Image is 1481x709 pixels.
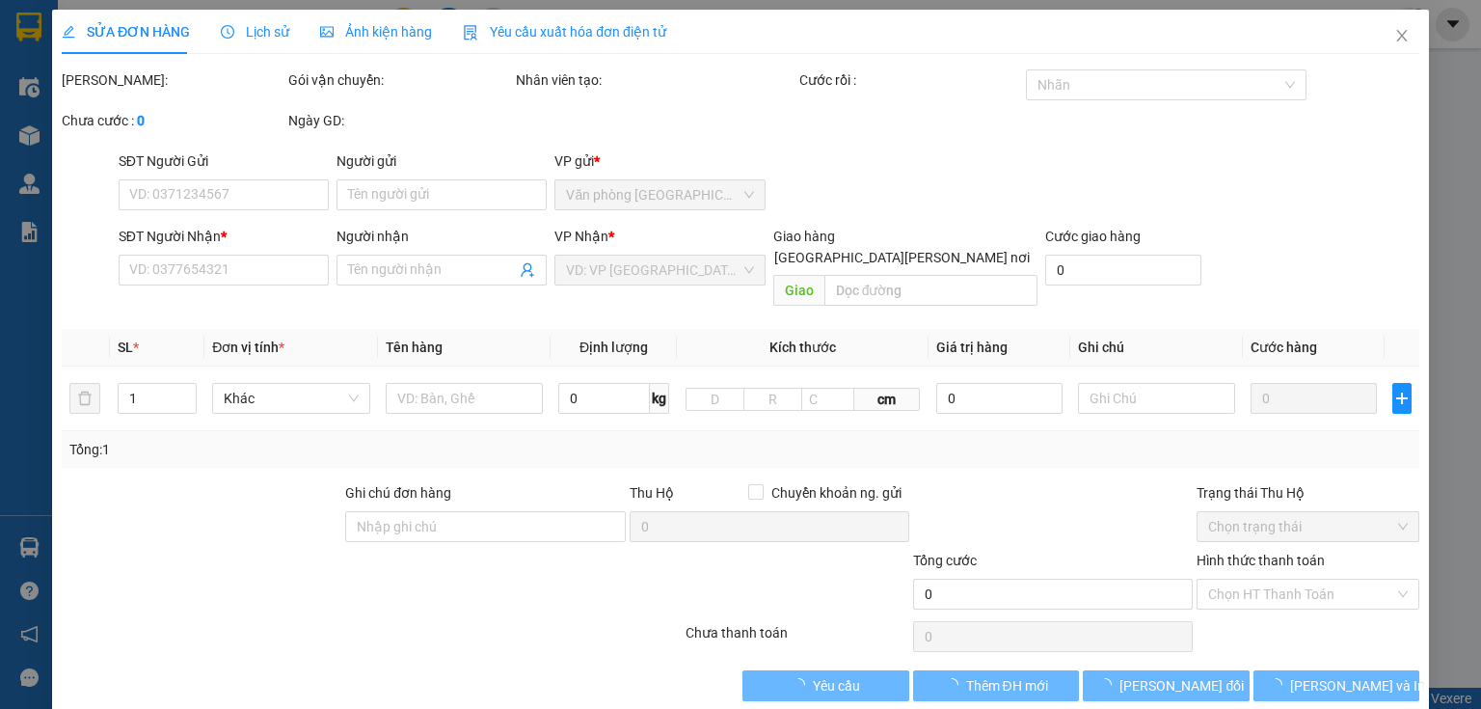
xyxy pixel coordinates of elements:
span: Yêu cầu xuất hóa đơn điện tử [463,24,666,40]
span: Văn phòng Đà Nẵng [566,180,753,209]
span: Yêu cầu [813,675,860,696]
span: [PERSON_NAME] và In [1290,675,1425,696]
span: SL [118,340,133,355]
span: loading [1269,678,1290,692]
div: Chưa thanh toán [684,622,910,656]
span: picture [320,25,334,39]
label: Ghi chú đơn hàng [345,485,451,501]
img: icon [463,25,478,41]
span: Thu Hộ [629,485,673,501]
span: Giao hàng [772,229,834,244]
b: 0 [137,113,145,128]
span: Giao [772,275,823,306]
label: Cước giao hàng [1045,229,1141,244]
div: Nhân viên tạo: [516,69,795,91]
span: Giá trị hàng [936,340,1008,355]
div: [PERSON_NAME]: [62,69,284,91]
span: Cước hàng [1251,340,1317,355]
span: Chọn trạng thái [1208,512,1408,541]
span: close [1394,28,1410,43]
div: Người nhận [337,226,547,247]
div: Gói vận chuyển: [288,69,511,91]
input: C [801,388,854,411]
div: Cước rồi : [799,69,1022,91]
span: cm [854,388,919,411]
span: loading [1098,678,1119,692]
button: Close [1375,10,1429,64]
input: Ghi chú đơn hàng [345,511,625,542]
input: D [686,388,744,411]
span: loading [792,678,813,692]
div: SĐT Người Nhận [119,226,329,247]
span: Chuyển khoản ng. gửi [764,482,909,504]
button: [PERSON_NAME] đổi [1083,670,1250,701]
div: Chưa cước : [62,110,284,131]
span: Kích thước [769,340,836,355]
span: Ảnh kiện hàng [320,24,432,40]
div: VP gửi [554,150,765,172]
span: user-add [520,262,535,278]
span: Tổng cước [913,553,977,568]
button: Yêu cầu [742,670,909,701]
span: kg [650,383,669,414]
span: VP Nhận [554,229,608,244]
span: Thêm ĐH mới [965,675,1047,696]
input: Cước giao hàng [1045,255,1201,286]
input: Ghi Chú [1078,383,1236,414]
th: Ghi chú [1070,329,1244,367]
span: Tên hàng [385,340,442,355]
button: plus [1392,383,1412,414]
div: Ngày GD: [288,110,511,131]
span: Lịch sử [221,24,289,40]
input: 0 [1251,383,1377,414]
input: Dọc đường [823,275,1037,306]
span: plus [1393,391,1411,406]
span: Khác [224,384,359,413]
div: SĐT Người Gửi [119,150,329,172]
span: [PERSON_NAME] đổi [1119,675,1244,696]
input: R [743,388,802,411]
span: Định lượng [579,340,648,355]
button: delete [69,383,100,414]
span: [GEOGRAPHIC_DATA][PERSON_NAME] nơi [767,247,1037,268]
span: SỬA ĐƠN HÀNG [62,24,190,40]
label: Hình thức thanh toán [1197,553,1325,568]
span: clock-circle [221,25,234,39]
span: Đơn vị tính [212,340,284,355]
div: Tổng: 1 [69,439,573,460]
button: Thêm ĐH mới [913,670,1080,701]
span: edit [62,25,75,39]
div: Trạng thái Thu Hộ [1197,482,1419,504]
button: [PERSON_NAME] và In [1253,670,1420,701]
div: Người gửi [337,150,547,172]
input: VD: Bàn, Ghế [385,383,543,414]
span: loading [944,678,965,692]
